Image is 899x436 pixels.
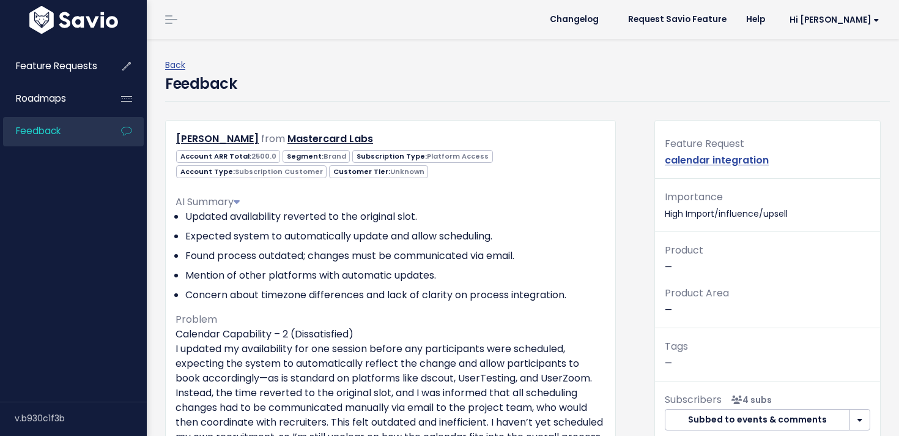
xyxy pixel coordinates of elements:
h4: Feedback [165,73,237,95]
span: Account Type: [176,165,327,178]
span: Importance [665,190,723,204]
li: Concern about timezone differences and lack of clarity on process integration. [185,288,605,303]
span: Subscription Type: [352,150,492,163]
span: Hi [PERSON_NAME] [790,15,879,24]
p: — [665,242,870,275]
div: v.b930c1f3b [15,402,147,434]
img: logo-white.9d6f32f41409.svg [26,6,121,34]
span: Segment: [283,150,350,163]
a: calendar integration [665,153,769,167]
span: Product [665,243,703,257]
li: Mention of other platforms with automatic updates. [185,268,605,283]
a: [PERSON_NAME] [176,132,259,146]
a: Feedback [3,117,102,145]
span: Feedback [16,124,61,137]
span: Tags [665,339,688,353]
button: Subbed to events & comments [665,409,850,431]
a: Mastercard Labs [287,132,373,146]
a: Feature Requests [3,52,102,80]
a: Roadmaps [3,85,102,113]
span: Subscription Customer [235,167,323,176]
p: High Import/influence/upsell [665,189,870,222]
span: Problem [176,312,217,326]
li: Expected system to automatically update and allow scheduling. [185,229,605,244]
span: Product Area [665,286,729,300]
span: Changelog [550,15,599,24]
p: — [665,338,870,371]
a: Request Savio Feature [618,10,736,29]
span: Roadmaps [16,92,66,105]
span: Brand [324,151,346,161]
a: Hi [PERSON_NAME] [775,10,889,29]
a: Help [736,10,775,29]
span: from [261,132,285,146]
span: Platform Access [427,151,489,161]
span: 2500.0 [251,151,276,161]
span: Feature Requests [16,59,97,72]
p: — [665,285,870,318]
span: <p><strong>Subscribers</strong><br><br> - Kelly Kendziorski<br> - Marcelo Prado<br> - Alexander D... [727,394,772,406]
span: Unknown [390,167,424,176]
span: AI Summary [176,195,240,209]
span: Account ARR Total: [176,150,280,163]
span: Feature Request [665,137,744,151]
li: Found process outdated; changes must be communicated via email. [185,249,605,263]
li: Updated availability reverted to the original slot. [185,209,605,224]
a: Back [165,59,185,71]
span: Subscribers [665,393,722,407]
span: Customer Tier: [329,165,428,178]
